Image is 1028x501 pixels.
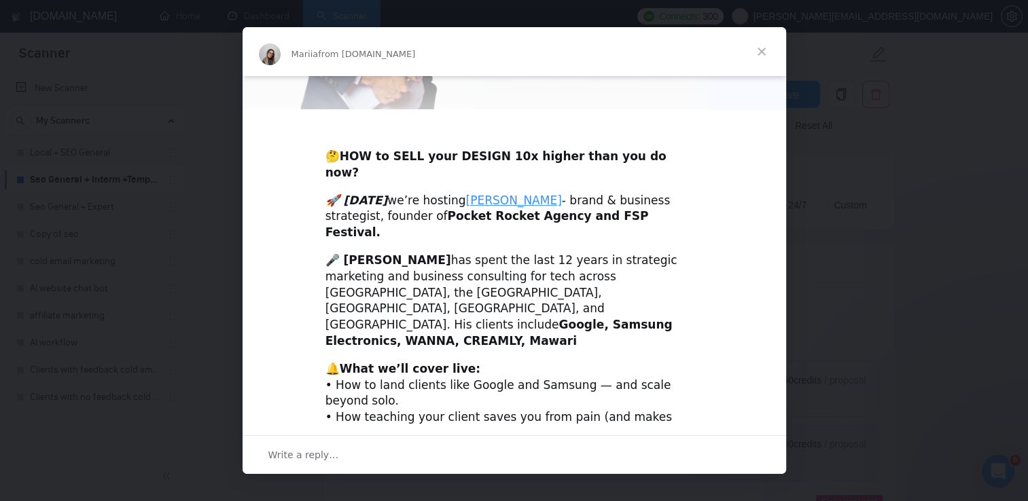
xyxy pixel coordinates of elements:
span: Write a reply… [268,446,339,464]
b: 🎤 [PERSON_NAME] [325,253,451,267]
span: Mariia [291,49,319,59]
div: Open conversation and reply [243,435,786,474]
i: 🚀 [DATE] [325,193,388,207]
span: Close [737,27,786,76]
div: • How to land clients like Google and Samsung — and scale beyond solo. • How teaching your client... [325,361,703,475]
b: HOW to SELL your DESIGN 10x higher than you do now? [325,149,667,179]
div: has spent the last 12 years in strategic marketing and business consulting for tech across [GEOGR... [325,253,703,350]
a: [PERSON_NAME] [466,193,562,207]
b: 🔔What we’ll cover live: [325,362,480,375]
img: Profile image for Mariia [259,43,281,65]
b: Pocket Rocket Agency and FSP Festival. [325,209,649,239]
span: from [DOMAIN_NAME] [318,49,415,59]
div: we’re hosting - brand & business strategist, founder of [325,193,703,241]
b: Google, Samsung Electronics, WANNA, CREAMLY, Mawari [325,318,673,348]
div: 🤔 [325,132,703,181]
